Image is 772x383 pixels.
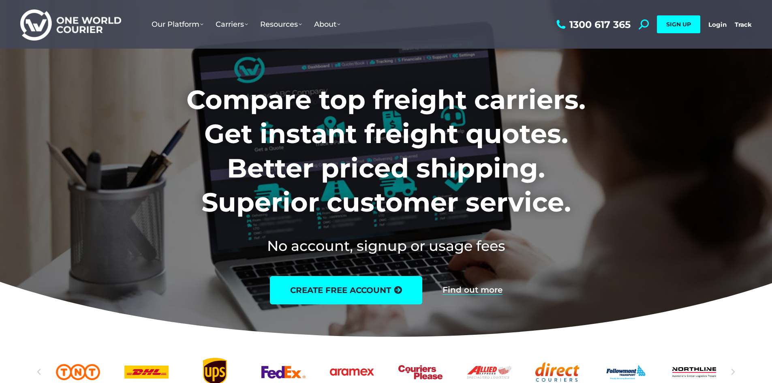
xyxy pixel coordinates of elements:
a: About [308,12,346,37]
span: Carriers [216,20,248,29]
span: About [314,20,340,29]
span: Resources [260,20,302,29]
a: 1300 617 365 [554,19,631,30]
span: Our Platform [152,20,203,29]
h2: No account, signup or usage fees [133,236,639,256]
img: One World Courier [20,8,121,41]
a: Find out more [443,286,503,295]
a: Track [735,21,752,28]
span: SIGN UP [666,21,691,28]
a: Our Platform [145,12,210,37]
a: Login [708,21,727,28]
a: create free account [270,276,422,304]
a: Carriers [210,12,254,37]
h1: Compare top freight carriers. Get instant freight quotes. Better priced shipping. Superior custom... [133,83,639,220]
a: Resources [254,12,308,37]
a: SIGN UP [657,15,700,33]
